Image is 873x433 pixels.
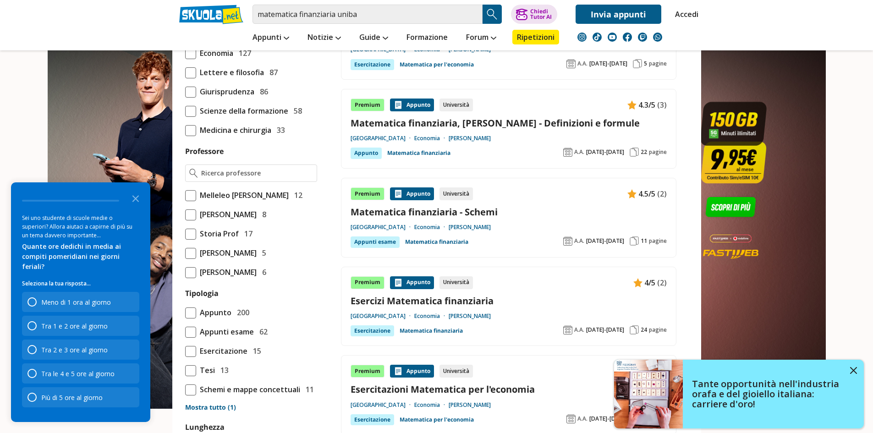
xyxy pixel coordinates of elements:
a: [GEOGRAPHIC_DATA] [351,312,414,320]
a: Matematica finanziaria, [PERSON_NAME] - Definizioni e formule [351,117,667,129]
span: A.A. [577,60,587,67]
span: pagine [649,148,667,156]
a: [GEOGRAPHIC_DATA] [351,401,414,409]
div: Università [439,187,473,200]
span: Tesi [196,364,215,376]
div: Survey [11,182,150,422]
img: Appunti contenuto [394,367,403,376]
div: Tra 2 e 3 ore al giorno [22,340,139,360]
span: 33 [273,124,285,136]
span: 17 [241,228,253,240]
img: close [850,367,857,374]
a: Accedi [675,5,694,24]
div: Esercitazione [351,325,394,336]
span: (3) [657,99,667,111]
div: Premium [351,99,384,111]
div: Più di 5 ore al giorno [22,387,139,407]
span: A.A. [574,237,584,245]
div: Tra 1 e 2 ore al giorno [22,316,139,336]
div: Tra 1 e 2 ore al giorno [41,322,108,330]
a: Matematica finanziaria [400,325,463,336]
a: [PERSON_NAME] [449,312,491,320]
img: tiktok [593,33,602,42]
span: 24 [641,326,647,334]
a: Tante opportunità nell'industria orafa e del gioiello italiana: carriere d'oro! [614,360,864,428]
img: Appunti contenuto [394,189,403,198]
img: Anno accademico [563,325,572,334]
a: Matematica finanziaria [387,148,450,159]
img: Appunti contenuto [627,189,637,198]
div: Tra le 4 e 5 ore al giorno [22,363,139,384]
img: Appunti contenuto [394,100,403,110]
h4: Tante opportunità nell'industria orafa e del gioiello italiana: carriere d'oro! [692,379,843,409]
a: Formazione [404,30,450,46]
div: Università [439,276,473,289]
a: Appunti [250,30,291,46]
span: [DATE]-[DATE] [589,60,627,67]
span: (2) [657,188,667,200]
div: Università [439,365,473,378]
span: 200 [233,307,249,318]
div: Esercitazione [351,59,394,70]
span: [DATE]-[DATE] [586,326,624,334]
button: Close the survey [126,189,145,207]
span: Schemi e mappe concettuali [196,384,300,395]
span: Economia [196,47,233,59]
a: Economia [414,135,449,142]
img: Anno accademico [566,414,576,423]
a: Invia appunti [576,5,661,24]
span: A.A. [574,148,584,156]
a: Esercitazioni Matematica per l'economia [351,383,667,395]
div: Appunto [390,276,434,289]
div: Sei uno studente di scuole medie o superiori? Allora aiutaci a capirne di più su un tema davvero ... [22,214,139,240]
p: Seleziona la tua risposta... [22,279,139,288]
div: Premium [351,365,384,378]
span: 13 [217,364,229,376]
span: pagine [649,60,667,67]
img: Pagine [630,148,639,157]
div: Chiedi Tutor AI [530,9,552,20]
div: Tra le 4 e 5 ore al giorno [41,369,115,378]
span: 5 [258,247,266,259]
span: 58 [290,105,302,117]
a: Forum [464,30,499,46]
button: ChiediTutor AI [511,5,557,24]
button: Search Button [483,5,502,24]
div: Appunto [390,365,434,378]
a: Matematica finanziaria [405,236,468,247]
div: Università [439,99,473,111]
a: Esercizi Matematica finanziaria [351,295,667,307]
span: A.A. [577,415,587,422]
span: Appunti esame [196,326,254,338]
span: 4/5 [644,277,655,289]
div: Appunto [390,99,434,111]
span: 5 [644,60,647,67]
span: 86 [256,86,268,98]
a: [PERSON_NAME] [449,401,491,409]
span: [PERSON_NAME] [196,208,257,220]
a: Economia [414,224,449,231]
span: pagine [649,326,667,334]
img: Anno accademico [566,59,576,68]
div: Tra 2 e 3 ore al giorno [41,345,108,354]
span: 4.5/5 [638,188,655,200]
img: Appunti contenuto [627,100,637,110]
div: Esercitazione [351,414,394,425]
a: Matematica finanziaria - Schemi [351,206,667,218]
img: facebook [623,33,632,42]
img: Anno accademico [563,148,572,157]
div: Premium [351,187,384,200]
span: [DATE]-[DATE] [589,415,627,422]
span: 8 [258,208,266,220]
a: Matematica per l'economia [400,59,474,70]
span: 15 [249,345,261,357]
span: Lettere e filosofia [196,66,264,78]
div: Meno di 1 ora al giorno [41,298,111,307]
div: Più di 5 ore al giorno [41,393,103,402]
img: Pagine [630,236,639,246]
span: [DATE]-[DATE] [586,237,624,245]
a: Ripetizioni [512,30,559,44]
a: Guide [357,30,390,46]
span: 6 [258,266,266,278]
a: [PERSON_NAME] [449,224,491,231]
